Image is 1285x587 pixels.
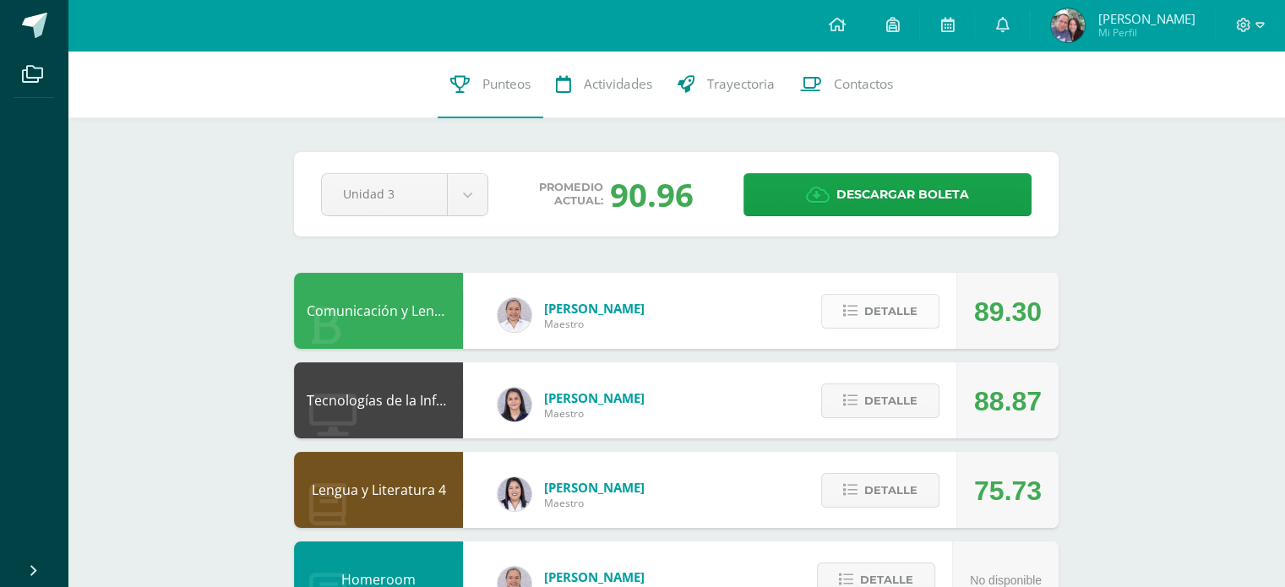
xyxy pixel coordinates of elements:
span: Punteos [482,75,531,93]
div: Lengua y Literatura 4 [294,452,463,528]
a: Trayectoria [665,51,787,118]
div: Tecnologías de la Información y la Comunicación 4 [294,362,463,438]
div: 89.30 [974,274,1042,350]
img: fd1196377973db38ffd7ffd912a4bf7e.png [498,477,531,511]
span: Descargar boleta [836,174,969,215]
a: Unidad 3 [322,174,487,215]
span: Contactos [834,75,893,93]
span: Mi Perfil [1097,25,1195,40]
span: Maestro [544,317,645,331]
span: Actividades [584,75,652,93]
span: Detalle [864,296,917,327]
button: Detalle [821,473,939,508]
span: [PERSON_NAME] [1097,10,1195,27]
span: [PERSON_NAME] [544,389,645,406]
button: Detalle [821,294,939,329]
a: Punteos [438,51,543,118]
a: Descargar boleta [743,173,1032,216]
div: 90.96 [610,172,694,216]
div: 88.87 [974,363,1042,439]
a: Actividades [543,51,665,118]
span: Maestro [544,496,645,510]
span: Maestro [544,406,645,421]
span: Trayectoria [707,75,775,93]
div: 75.73 [974,453,1042,529]
span: [PERSON_NAME] [544,568,645,585]
span: Unidad 3 [343,174,426,214]
span: Detalle [864,475,917,506]
button: Detalle [821,383,939,418]
span: [PERSON_NAME] [544,300,645,317]
span: Promedio actual: [539,181,603,208]
img: 04fbc0eeb5f5f8cf55eb7ff53337e28b.png [498,298,531,332]
div: Comunicación y Lenguaje L3 Inglés 4 [294,273,463,349]
a: Contactos [787,51,906,118]
img: dbcf09110664cdb6f63fe058abfafc14.png [498,388,531,421]
span: Detalle [864,385,917,416]
img: b381bdac4676c95086dea37a46e4db4c.png [1051,8,1085,42]
span: No disponible [970,573,1042,587]
span: [PERSON_NAME] [544,479,645,496]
